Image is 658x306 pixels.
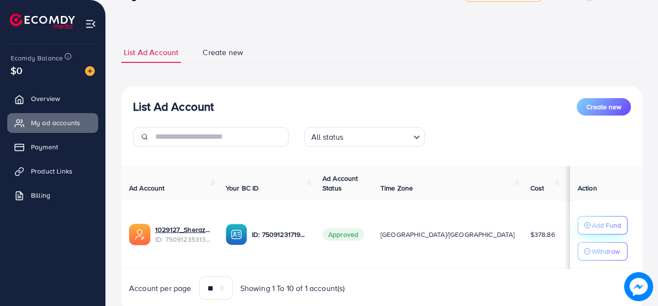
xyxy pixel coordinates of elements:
img: ic-ads-acc.e4c84228.svg [129,224,150,245]
span: List Ad Account [124,47,178,58]
span: Product Links [31,166,73,176]
span: ID: 7509123531398332432 [155,234,210,244]
span: Cost [530,183,544,193]
span: Time Zone [380,183,413,193]
img: image [85,66,95,76]
span: Payment [31,142,58,152]
span: Billing [31,190,50,200]
p: Add Fund [592,219,621,231]
span: Ad Account Status [322,174,358,193]
div: <span class='underline'>1029127_Sheraz Jadoon_1748354071263</span></br>7509123531398332432 [155,225,210,245]
a: Payment [7,137,98,157]
p: ID: 7509123171934044176 [252,229,307,240]
button: Withdraw [578,242,628,261]
span: Create new [203,47,243,58]
span: Your BC ID [226,183,259,193]
h3: List Ad Account [133,100,214,114]
span: Create new [586,102,621,112]
a: Overview [7,89,98,108]
span: $0 [11,63,22,77]
span: $378.86 [530,230,555,239]
img: ic-ba-acc.ded83a64.svg [226,224,247,245]
div: Search for option [304,127,425,146]
span: Account per page [129,283,191,294]
img: image [624,272,653,301]
span: Ad Account [129,183,165,193]
span: Action [578,183,597,193]
span: My ad accounts [31,118,80,128]
span: [GEOGRAPHIC_DATA]/[GEOGRAPHIC_DATA] [380,230,515,239]
p: Withdraw [592,246,620,257]
span: All status [309,130,346,144]
a: Product Links [7,161,98,181]
span: Showing 1 To 10 of 1 account(s) [240,283,345,294]
span: Overview [31,94,60,103]
img: menu [85,18,96,29]
a: My ad accounts [7,113,98,132]
span: Ecomdy Balance [11,53,63,63]
img: logo [10,14,75,29]
button: Add Fund [578,216,628,234]
a: 1029127_Sheraz Jadoon_1748354071263 [155,225,210,234]
span: Approved [322,228,364,241]
button: Create new [577,98,631,116]
input: Search for option [347,128,409,144]
a: Billing [7,186,98,205]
